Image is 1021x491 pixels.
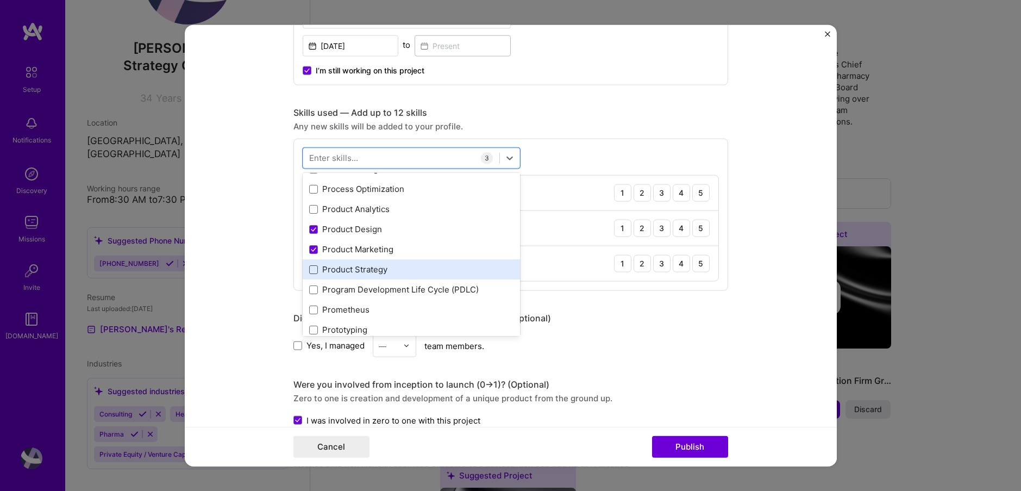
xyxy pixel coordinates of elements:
[309,223,513,235] div: Product Design
[309,203,513,215] div: Product Analytics
[403,39,410,50] div: to
[309,264,513,275] div: Product Strategy
[293,378,728,390] div: Were you involved from inception to launch (0 -> 1)? (Optional)
[614,219,631,237] div: 1
[825,31,830,42] button: Close
[306,414,480,426] span: I was involved in zero to one with this project
[653,184,671,201] div: 3
[673,219,690,237] div: 4
[309,324,513,335] div: Prototyping
[634,219,651,237] div: 2
[293,107,728,118] div: Skills used — Add up to 12 skills
[379,340,386,351] div: —
[309,284,513,295] div: Program Development Life Cycle (PDLC)
[481,152,493,164] div: 3
[673,254,690,272] div: 4
[653,219,671,237] div: 3
[293,312,728,324] div: Did this role require you to manage team members? (Optional)
[614,254,631,272] div: 1
[614,184,631,201] div: 1
[673,184,690,201] div: 4
[415,35,511,56] input: Present
[309,244,513,255] div: Product Marketing
[306,340,365,351] span: Yes, I managed
[652,436,728,458] button: Publish
[316,65,424,76] span: I’m still working on this project
[692,184,710,201] div: 5
[634,254,651,272] div: 2
[309,152,358,164] div: Enter skills...
[309,304,513,315] div: Prometheus
[692,254,710,272] div: 5
[293,436,369,458] button: Cancel
[293,120,728,132] div: Any new skills will be added to your profile.
[293,334,728,357] div: team members.
[309,183,513,195] div: Process Optimization
[692,219,710,237] div: 5
[293,392,728,403] div: Zero to one is creation and development of a unique product from the ground up.
[403,343,410,349] img: drop icon
[653,254,671,272] div: 3
[634,184,651,201] div: 2
[303,35,399,56] input: Date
